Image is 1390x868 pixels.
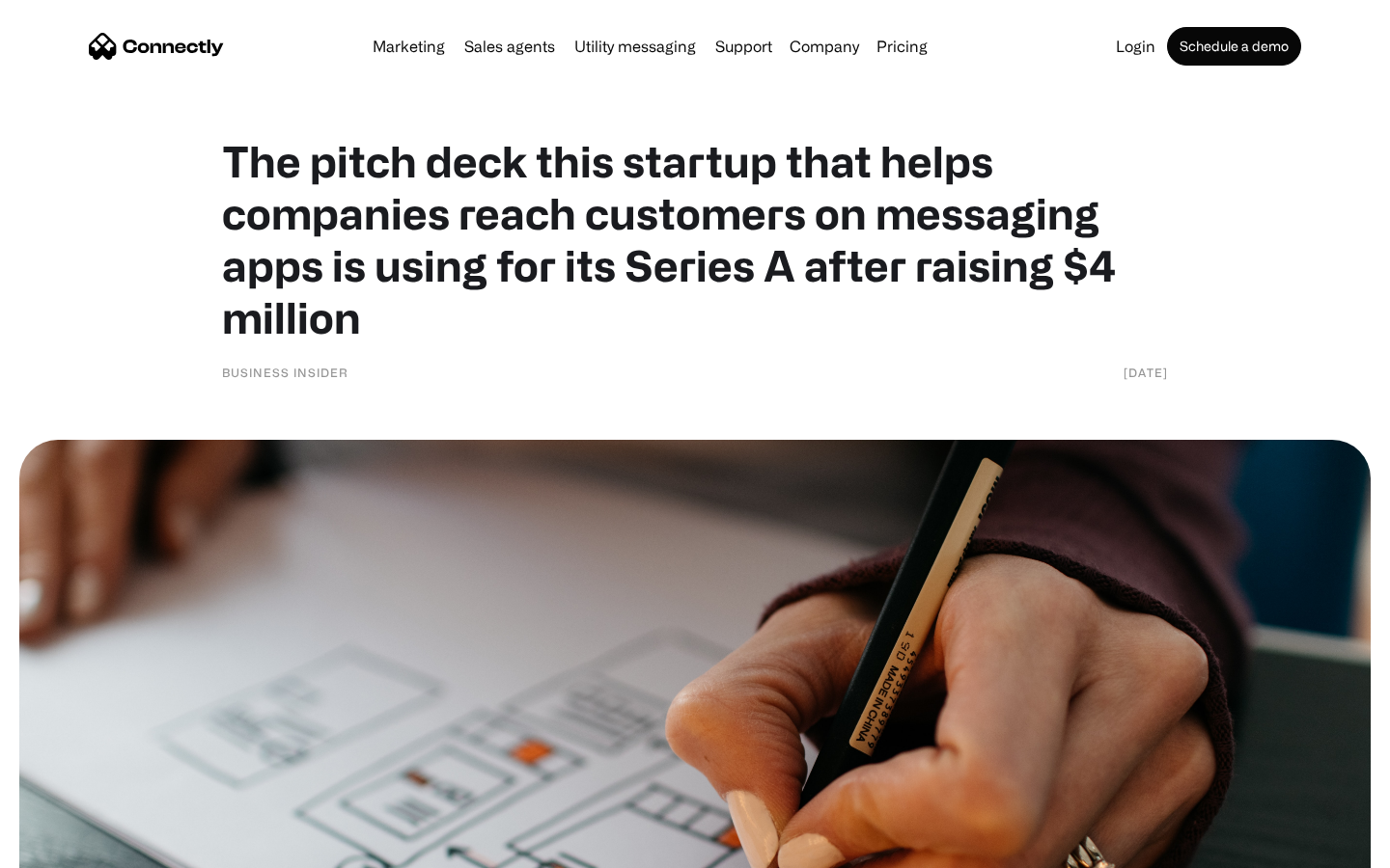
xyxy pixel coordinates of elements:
[457,39,563,54] a: Sales agents
[365,39,453,54] a: Marketing
[567,39,704,54] a: Utility messaging
[790,33,859,60] div: Company
[1167,27,1301,66] a: Schedule a demo
[869,39,935,54] a: Pricing
[1124,363,1168,382] div: [DATE]
[222,135,1168,343] h1: The pitch deck this startup that helps companies reach customers on messaging apps is using for i...
[1108,39,1163,54] a: Login
[222,363,348,382] div: Business Insider
[708,39,780,54] a: Support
